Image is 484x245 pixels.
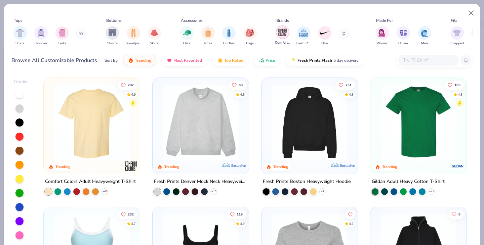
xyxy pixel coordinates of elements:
div: filter for Skirts [148,26,161,46]
span: + 60 [103,190,108,194]
div: 4.9 [131,92,136,97]
div: filter for Totes [201,26,215,46]
span: + 44 [429,190,434,194]
img: TopRated.gif [217,58,223,63]
img: Hats Image [183,29,191,37]
img: Totes Image [204,29,212,37]
div: filter for Fresh Prints [296,26,311,46]
span: Sweatpants [126,41,141,46]
div: Sort By [105,57,118,63]
img: Skirts Image [151,29,158,37]
img: db319196-8705-402d-8b46-62aaa07ed94f [377,85,460,160]
span: Top Rated [224,58,243,63]
span: Bags [246,41,254,46]
img: trending.gif [128,58,133,63]
img: Shorts Image [109,29,116,37]
img: Hoodies Image [37,29,45,37]
div: filter for Cropped [450,26,464,46]
span: + 9 [321,190,324,194]
span: + 10 [211,190,216,194]
div: Comfort Colors Adult Heavyweight T-Shirt [45,178,136,186]
button: filter button [296,26,311,46]
span: 119 [237,212,243,216]
button: filter button [397,26,410,46]
span: Skirts [150,41,159,46]
div: Tops [14,17,23,23]
div: filter for Comfort Colors [275,26,290,45]
button: Like [448,209,464,219]
button: filter button [275,26,290,46]
img: Shirts Image [16,29,24,37]
button: filter button [148,26,161,46]
div: Gildan Adult Heavy Cotton T-Shirt [372,178,445,186]
span: Trending [135,58,151,63]
span: Most Favorited [173,58,202,63]
span: 231 [346,83,352,87]
img: Gildan logo [451,159,464,173]
button: Top Rated [212,55,248,66]
div: filter for Bags [243,26,257,46]
img: Cropped Image [453,29,461,37]
span: Nike [321,41,328,46]
div: filter for Shirts [13,26,27,46]
img: Bottles Image [225,29,233,37]
div: filter for Nike [318,26,331,46]
input: Try "T-Shirt" [402,56,454,64]
button: filter button [418,26,431,46]
span: Price [266,58,275,63]
span: Fresh Prints [296,41,311,46]
div: 4.7 [349,221,354,226]
img: a90f7c54-8796-4cb2-9d6e-4e9644cfe0fe [242,85,325,160]
div: filter for Sweatpants [126,26,141,46]
span: Exclusive [340,163,355,168]
span: Fresh Prints Flash [297,58,332,63]
button: Like [346,209,355,219]
button: filter button [201,26,215,46]
span: Exclusive [231,163,246,168]
div: filter for Hats [180,26,194,46]
button: filter button [106,26,119,46]
button: filter button [55,26,69,46]
button: filter button [34,26,48,46]
div: filter for Women [376,26,389,46]
span: Cropped [450,41,464,46]
div: filter for Men [418,26,431,46]
div: Bottoms [106,17,122,23]
button: Like [118,209,137,219]
button: Close [465,7,478,19]
span: 68 [239,83,243,87]
div: Fits [451,17,457,23]
div: Made For [376,17,393,23]
button: Like [227,209,246,219]
div: 4.9 [240,221,245,226]
img: Sweatpants Image [130,29,137,37]
div: Fresh Prints Boston Heavyweight Hoodie [263,178,351,186]
div: 4.8 [458,92,462,97]
button: filter button [13,26,27,46]
div: filter for Tanks [55,26,69,46]
button: filter button [180,26,194,46]
span: Comfort Colors [275,40,290,45]
button: filter button [126,26,141,46]
button: Price [254,55,280,66]
span: Men [421,41,428,46]
div: 4.8 [349,92,354,97]
span: Hoodies [35,41,47,46]
div: filter for Shorts [106,26,119,46]
button: filter button [450,26,464,46]
img: Men Image [421,29,428,37]
div: Accessories [181,17,203,23]
button: filter button [243,26,257,46]
img: d4a37e75-5f2b-4aef-9a6e-23330c63bbc0 [351,85,433,160]
img: Fresh Prints Image [298,28,309,38]
span: Women [376,41,389,46]
span: Shirts [15,41,25,46]
button: Fresh Prints Flash5 day delivery [286,55,363,66]
button: Like [118,80,137,90]
img: 91acfc32-fd48-4d6b-bdad-a4c1a30ac3fc [268,85,351,160]
img: Nike Image [320,28,330,38]
div: 4.7 [131,221,136,226]
img: Tanks Image [58,29,66,37]
span: Shorts [107,41,118,46]
span: Unisex [398,41,408,46]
